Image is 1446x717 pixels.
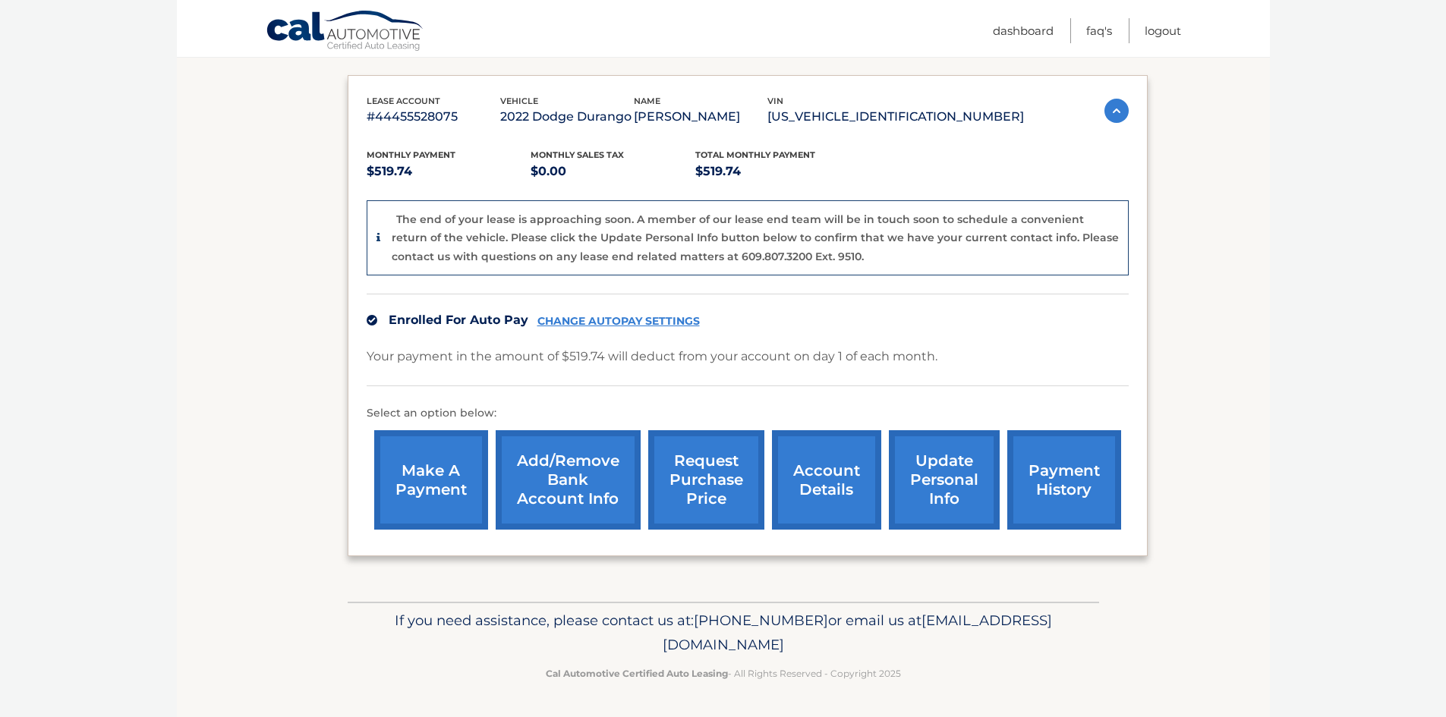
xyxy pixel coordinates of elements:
[993,18,1054,43] a: Dashboard
[367,161,531,182] p: $519.74
[392,212,1119,263] p: The end of your lease is approaching soon. A member of our lease end team will be in touch soon t...
[695,161,860,182] p: $519.74
[546,668,728,679] strong: Cal Automotive Certified Auto Leasing
[500,96,538,106] span: vehicle
[1145,18,1181,43] a: Logout
[367,404,1129,423] p: Select an option below:
[648,430,764,530] a: request purchase price
[496,430,641,530] a: Add/Remove bank account info
[767,96,783,106] span: vin
[767,106,1024,127] p: [US_VEHICLE_IDENTIFICATION_NUMBER]
[1104,99,1129,123] img: accordion-active.svg
[663,612,1052,653] span: [EMAIL_ADDRESS][DOMAIN_NAME]
[500,106,634,127] p: 2022 Dodge Durango
[531,149,624,160] span: Monthly sales Tax
[374,430,488,530] a: make a payment
[358,609,1089,657] p: If you need assistance, please contact us at: or email us at
[358,665,1089,681] p: - All Rights Reserved - Copyright 2025
[537,315,700,328] a: CHANGE AUTOPAY SETTINGS
[772,430,881,530] a: account details
[695,149,815,160] span: Total Monthly Payment
[889,430,1000,530] a: update personal info
[367,96,440,106] span: lease account
[367,149,455,160] span: Monthly Payment
[367,315,377,325] img: check.svg
[367,346,937,367] p: Your payment in the amount of $519.74 will deduct from your account on day 1 of each month.
[1086,18,1112,43] a: FAQ's
[634,106,767,127] p: [PERSON_NAME]
[634,96,660,106] span: name
[389,313,528,327] span: Enrolled For Auto Pay
[694,612,828,629] span: [PHONE_NUMBER]
[266,10,425,54] a: Cal Automotive
[1007,430,1121,530] a: payment history
[531,161,695,182] p: $0.00
[367,106,500,127] p: #44455528075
